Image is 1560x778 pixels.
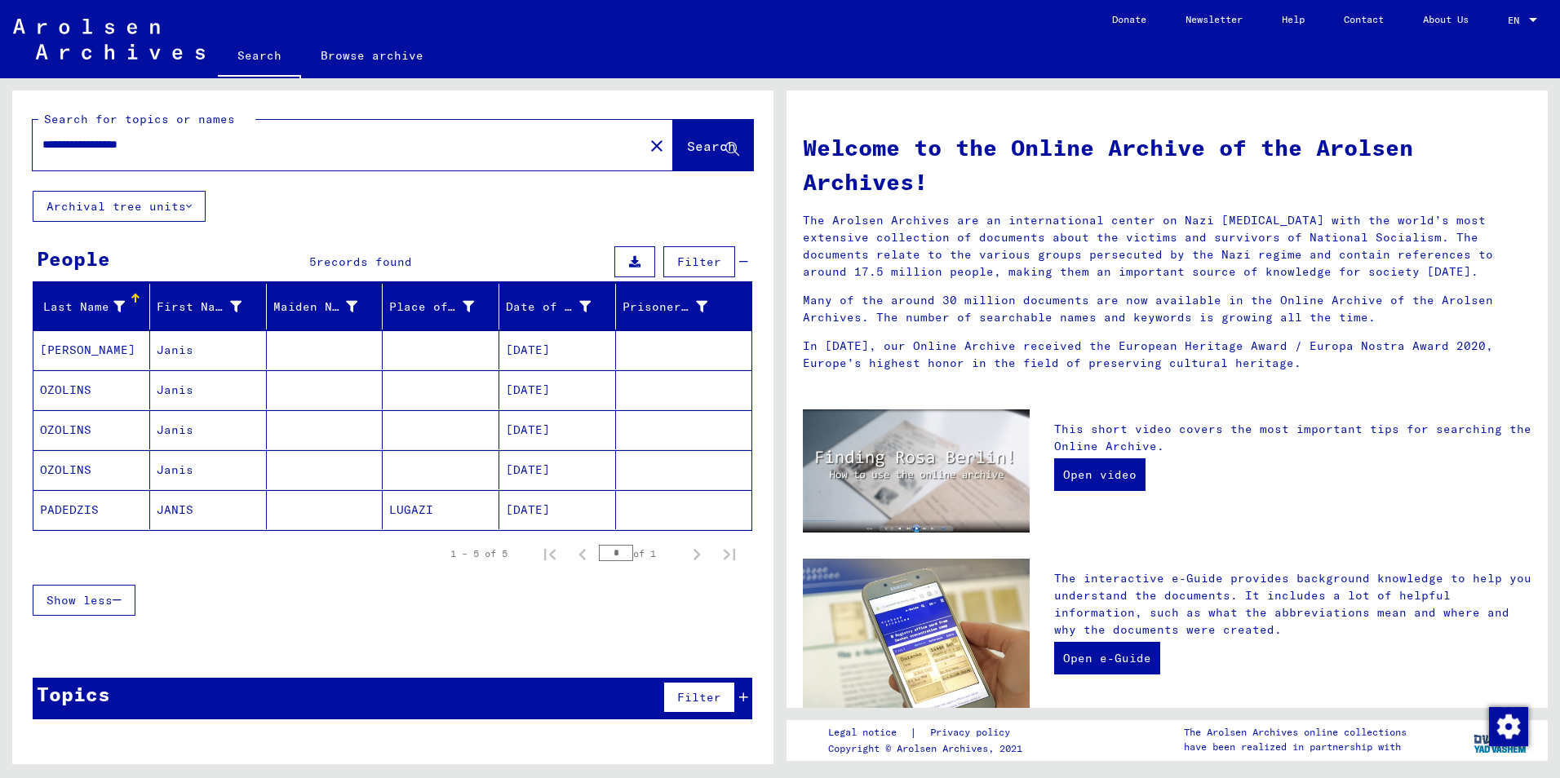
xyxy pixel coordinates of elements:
[1470,719,1531,760] img: yv_logo.png
[383,284,499,329] mat-header-cell: Place of Birth
[566,537,599,570] button: Previous page
[450,546,507,561] div: 1 – 5 of 5
[37,244,110,273] div: People
[499,410,616,449] mat-cell: [DATE]
[44,112,235,126] mat-label: Search for topics or names
[273,294,383,320] div: Maiden Name
[47,593,113,608] span: Show less
[640,129,673,161] button: Clear
[803,409,1030,533] img: video.jpg
[647,136,667,156] mat-icon: close
[389,298,474,316] div: Place of Birth
[33,490,150,529] mat-cell: PADEDZIS
[499,284,616,329] mat-header-cell: Date of Birth
[1508,15,1526,26] span: EN
[506,294,615,320] div: Date of Birth
[37,679,110,709] div: Topics
[33,284,150,329] mat-header-cell: Last Name
[828,724,1030,741] div: |
[218,36,301,78] a: Search
[1054,421,1531,455] p: This short video covers the most important tips for searching the Online Archive.
[150,490,267,529] mat-cell: JANIS
[273,298,358,316] div: Maiden Name
[803,292,1531,326] p: Many of the around 30 million documents are now available in the Online Archive of the Arolsen Ar...
[267,284,383,329] mat-header-cell: Maiden Name
[150,284,267,329] mat-header-cell: First Name
[616,284,751,329] mat-header-cell: Prisoner #
[803,212,1531,281] p: The Arolsen Archives are an international center on Nazi [MEDICAL_DATA] with the world’s most ext...
[301,36,443,75] a: Browse archive
[33,450,150,489] mat-cell: OZOLINS
[803,130,1531,199] h1: Welcome to the Online Archive of the Arolsen Archives!
[803,559,1030,709] img: eguide.jpg
[673,120,753,170] button: Search
[917,724,1030,741] a: Privacy policy
[389,294,499,320] div: Place of Birth
[33,370,150,409] mat-cell: OZOLINS
[803,338,1531,372] p: In [DATE], our Online Archive received the European Heritage Award / Europa Nostra Award 2020, Eu...
[150,370,267,409] mat-cell: Janis
[1054,642,1160,674] a: Open e-Guide
[713,537,746,570] button: Last page
[33,585,135,616] button: Show less
[40,294,149,320] div: Last Name
[157,298,242,316] div: First Name
[33,410,150,449] mat-cell: OZOLINS
[150,330,267,369] mat-cell: Janis
[33,191,206,222] button: Archival tree units
[828,724,910,741] a: Legal notice
[1489,707,1528,746] img: Change consent
[663,682,735,713] button: Filter
[1054,570,1531,639] p: The interactive e-Guide provides background knowledge to help you understand the documents. It in...
[13,19,205,60] img: Arolsen_neg.svg
[150,410,267,449] mat-cell: Janis
[499,450,616,489] mat-cell: [DATE]
[677,690,721,705] span: Filter
[40,298,125,316] div: Last Name
[534,537,566,570] button: First page
[499,370,616,409] mat-cell: [DATE]
[1488,706,1527,745] div: Change consent
[677,254,721,269] span: Filter
[687,138,736,154] span: Search
[150,450,267,489] mat-cell: Janis
[680,537,713,570] button: Next page
[499,330,616,369] mat-cell: [DATE]
[383,490,499,529] mat-cell: LUGAZI
[317,254,412,269] span: records found
[157,294,266,320] div: First Name
[1054,458,1146,491] a: Open video
[623,294,732,320] div: Prisoner #
[1184,725,1407,740] p: The Arolsen Archives online collections
[663,246,735,277] button: Filter
[623,298,707,316] div: Prisoner #
[506,298,591,316] div: Date of Birth
[309,254,317,269] span: 5
[499,490,616,529] mat-cell: [DATE]
[1184,740,1407,754] p: have been realized in partnership with
[33,330,150,369] mat-cell: [PERSON_NAME]
[828,741,1030,756] p: Copyright © Arolsen Archives, 2021
[599,546,680,561] div: of 1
